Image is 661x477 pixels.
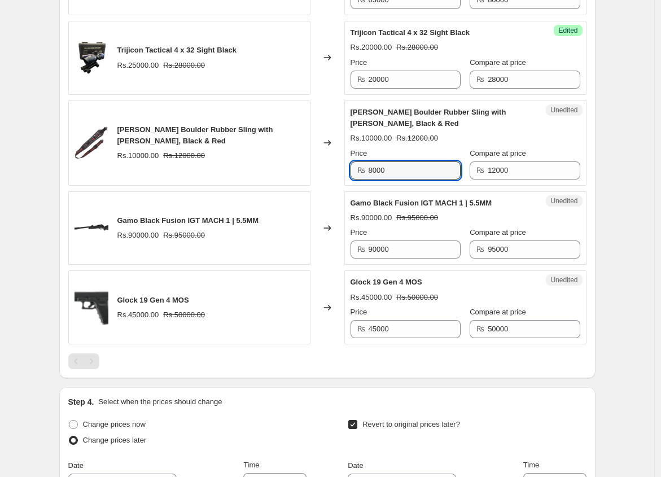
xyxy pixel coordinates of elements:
div: Rs.10000.00 [351,133,392,144]
span: Glock 19 Gen 4 MOS [117,296,189,304]
div: Rs.25000.00 [117,60,159,71]
p: Select when the prices should change [98,396,222,408]
span: ₨ [476,166,484,174]
span: Compare at price [470,149,526,157]
img: 6110087-BFIGT-Black-Fusion-IGT_80x.png [75,211,108,245]
div: Rs.45000.00 [351,292,392,303]
img: 5a7043d68e77c9f16f3f6aedc72023e6180458df608d433e35a4a4a391ef9e67_80x.jpg [75,126,108,160]
span: Price [351,308,367,316]
span: [PERSON_NAME] Boulder Rubber Sling with [PERSON_NAME], Black & Red [351,108,506,128]
div: Rs.10000.00 [117,150,159,161]
div: Rs.90000.00 [117,230,159,241]
span: Date [68,461,84,470]
span: Edited [558,26,577,35]
span: ₨ [357,325,365,333]
span: ₨ [476,325,484,333]
span: [PERSON_NAME] Boulder Rubber Sling with [PERSON_NAME], Black & Red [117,125,273,145]
strike: Rs.50000.00 [163,309,205,321]
span: Trijicon Tactical 4 x 32 Sight Black [351,28,470,37]
span: Trijicon Tactical 4 x 32 Sight Black [117,46,237,54]
span: Date [348,461,363,470]
span: Unedited [550,106,577,115]
img: WhatsAppImage2024-10-03at5.59.37PM_80x.jpg [75,41,108,75]
span: Compare at price [470,58,526,67]
div: Rs.20000.00 [351,42,392,53]
span: ₨ [476,75,484,84]
span: Time [243,461,259,469]
span: Price [351,58,367,67]
span: Price [351,149,367,157]
strike: Rs.12000.00 [396,133,438,144]
strike: Rs.28000.00 [396,42,438,53]
span: Unedited [550,275,577,285]
strike: Rs.95000.00 [396,212,438,224]
strike: Rs.12000.00 [163,150,205,161]
strike: Rs.50000.00 [396,292,438,303]
span: Gamo Black Fusion IGT MACH 1 | 5.5MM [117,216,259,225]
span: Compare at price [470,308,526,316]
span: Unedited [550,196,577,205]
span: Revert to original prices later? [362,420,460,428]
span: ₨ [357,245,365,253]
strike: Rs.95000.00 [163,230,205,241]
span: Compare at price [470,228,526,237]
span: Time [523,461,539,469]
div: Rs.45000.00 [117,309,159,321]
span: ₨ [357,75,365,84]
span: Glock 19 Gen 4 MOS [351,278,422,286]
span: ₨ [357,166,365,174]
span: Gamo Black Fusion IGT MACH 1 | 5.5MM [351,199,492,207]
span: Change prices now [83,420,146,428]
nav: Pagination [68,353,99,369]
strike: Rs.28000.00 [163,60,205,71]
span: Price [351,228,367,237]
h2: Step 4. [68,396,94,408]
div: Rs.90000.00 [351,212,392,224]
span: Change prices later [83,436,147,444]
img: 5.8423_product_image_left_80x.webp [75,291,108,325]
span: ₨ [476,245,484,253]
